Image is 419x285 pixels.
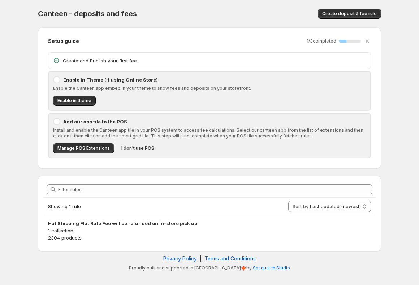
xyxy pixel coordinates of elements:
a: Sasquatch Studio [253,265,290,271]
span: I don't use POS [121,145,154,151]
span: Enable in theme [57,98,91,104]
a: Privacy Policy [163,255,197,262]
span: Showing 1 rule [48,203,81,209]
button: Manage POS Extensions [53,143,114,153]
p: 2304 products [48,234,371,241]
p: 1 collection [48,227,371,234]
span: | [200,255,202,262]
p: Install and enable the Canteen app tile in your POS system to access fee calculations. Select our... [53,127,366,139]
h2: Setup guide [48,38,79,45]
p: Proudly built and supported in [GEOGRAPHIC_DATA]🍁by [42,265,377,271]
span: Create deposit & fee rule [322,11,377,17]
h3: Hat Shipping Flat Rate Fee will be refunded on in-store pick up [48,220,371,227]
span: Manage POS Extensions [57,145,110,151]
p: Create and Publish your first fee [63,57,366,64]
input: Filter rules [58,184,372,194]
button: Enable in theme [53,96,96,106]
p: Enable the Canteen app embed in your theme to show fees and deposits on your storefront. [53,85,366,91]
button: I don't use POS [117,143,159,153]
span: Canteen - deposits and fees [38,9,137,18]
button: Create deposit & fee rule [318,9,381,19]
p: Add our app tile to the POS [63,118,366,125]
button: Dismiss setup guide [362,36,372,46]
p: Enable in Theme (if using Online Store) [63,76,366,83]
p: 1 / 3 completed [307,38,336,44]
a: Terms and Conditions [204,255,256,262]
